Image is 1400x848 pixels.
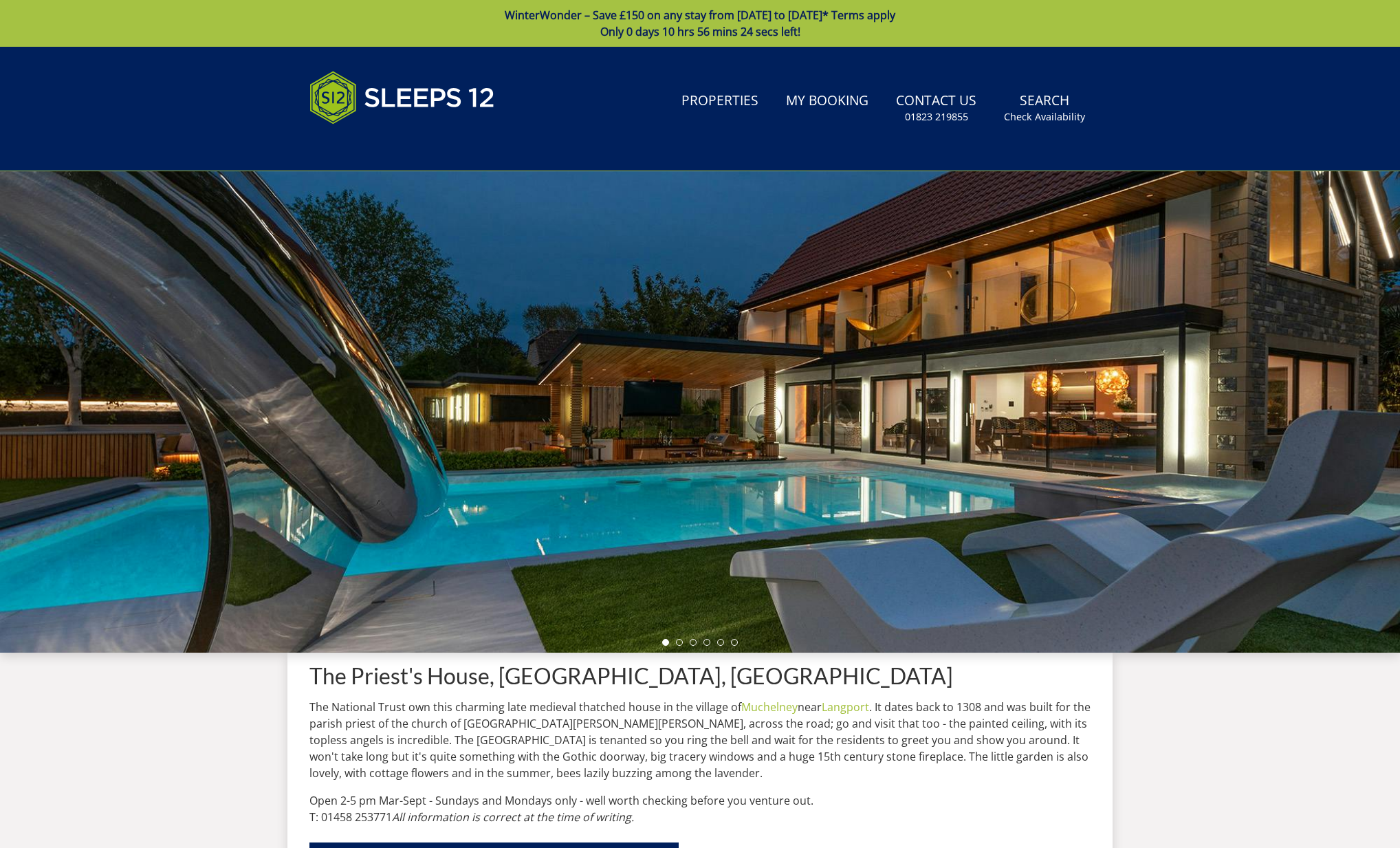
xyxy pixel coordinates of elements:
[600,24,800,39] span: Only 0 days 10 hrs 56 mins 24 secs left!
[905,110,968,124] small: 01823 219855
[309,664,1091,688] h1: The Priest's House, [GEOGRAPHIC_DATA], [GEOGRAPHIC_DATA]
[741,699,798,715] a: Muchelney
[998,86,1091,131] a: SearchCheck Availability
[303,140,447,152] iframe: Customer reviews powered by Trustpilot
[822,699,869,715] a: Langport
[392,809,634,825] em: All information is correct at the time of writing.
[780,86,874,117] a: My Booking
[676,86,764,117] a: Properties
[309,699,1091,781] p: The National Trust own this charming late medieval thatched house in the village of near . It dat...
[890,86,982,131] a: Contact Us01823 219855
[1004,110,1085,124] small: Check Availability
[309,792,1091,825] p: Open 2-5 pm Mar-Sept - Sundays and Mondays only - well worth checking before you venture out. T: ...
[309,63,495,132] img: Sleeps 12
